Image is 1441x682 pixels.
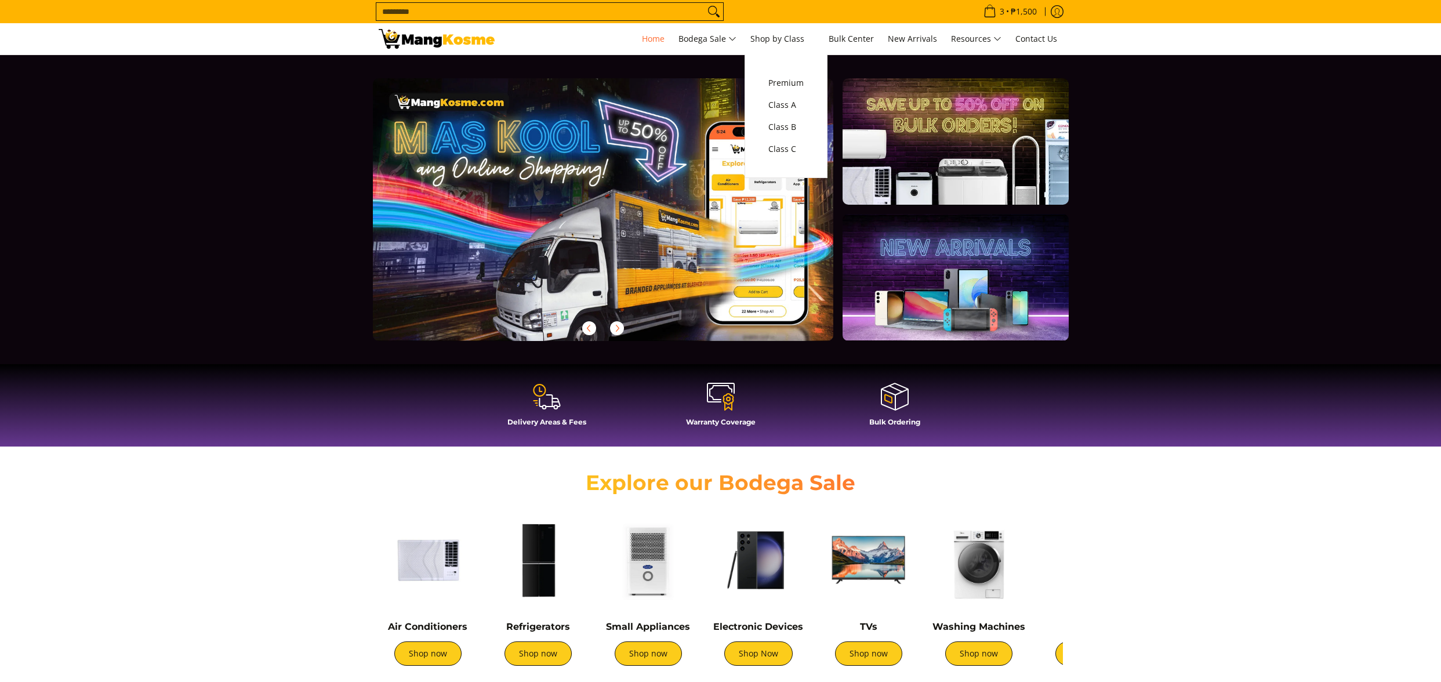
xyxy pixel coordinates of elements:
h4: Delivery Areas & Fees [466,418,628,426]
h4: Bulk Ordering [814,418,976,426]
h4: Warranty Coverage [640,418,802,426]
button: Search [705,3,723,20]
img: TVs [819,511,918,610]
img: Air Conditioners [379,511,477,610]
span: Class A [768,98,804,113]
a: Shop now [1055,641,1123,666]
a: Contact Us [1010,23,1063,55]
button: Previous [576,315,602,341]
a: Refrigerators [506,621,570,632]
span: New Arrivals [888,33,937,44]
a: Bodega Sale [673,23,742,55]
a: Shop now [394,641,462,666]
span: Class B [768,120,804,135]
a: TVs [860,621,877,632]
a: Shop now [945,641,1012,666]
img: Small Appliances [599,511,698,610]
a: Bulk Ordering [814,382,976,435]
img: Electronic Devices [709,511,808,610]
a: New Arrivals [882,23,943,55]
a: Air Conditioners [388,621,467,632]
span: 3 [998,8,1006,16]
a: Class B [763,116,810,138]
a: Shop now [504,641,572,666]
a: Shop Now [724,641,793,666]
span: Resources [951,32,1001,46]
a: Home [636,23,670,55]
a: Shop by Class [745,23,821,55]
a: Resources [945,23,1007,55]
a: Class A [763,94,810,116]
span: Shop by Class [750,32,815,46]
a: Warranty Coverage [640,382,802,435]
a: Shop now [835,641,902,666]
a: Washing Machines [932,621,1025,632]
a: Shop now [615,641,682,666]
img: Cookers [1040,511,1138,610]
span: • [980,5,1040,18]
img: Washing Machines [930,511,1028,610]
span: ₱1,500 [1009,8,1039,16]
span: Premium [768,76,804,90]
a: Electronic Devices [713,621,803,632]
span: Class C [768,142,804,157]
span: Bulk Center [829,33,874,44]
a: Delivery Areas & Fees [466,382,628,435]
img: Refrigerators [489,511,587,610]
button: Next [604,315,630,341]
a: More [373,78,871,360]
a: Class C [763,138,810,160]
span: Contact Us [1015,33,1057,44]
span: Home [642,33,665,44]
h2: Explore our Bodega Sale [553,470,889,496]
a: Small Appliances [606,621,690,632]
a: Bulk Center [823,23,880,55]
img: Mang Kosme: Your Home Appliances Warehouse Sale Partner! [379,29,495,49]
a: Premium [763,72,810,94]
nav: Main Menu [506,23,1063,55]
span: Bodega Sale [678,32,736,46]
